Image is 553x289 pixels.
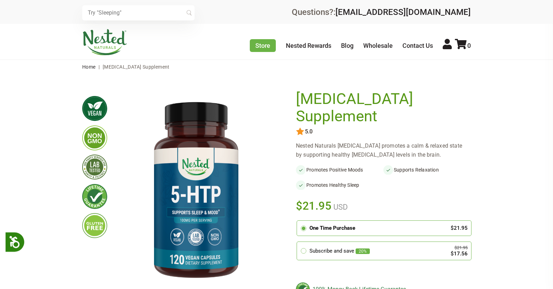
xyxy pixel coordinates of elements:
[304,129,313,135] span: 5.0
[296,198,332,213] span: $21.95
[292,8,471,16] div: Questions?:
[82,29,127,55] img: Nested Naturals
[296,180,383,190] li: Promotes Healthy Sleep
[82,60,471,74] nav: breadcrumbs
[82,155,107,179] img: thirdpartytested
[332,203,348,211] span: USD
[82,64,96,70] a: Home
[103,64,170,70] span: [MEDICAL_DATA] Supplement
[341,42,354,49] a: Blog
[455,42,471,49] a: 0
[296,141,471,159] div: Nested Naturals [MEDICAL_DATA] promotes a calm & relaxed state by supporting healthy [MEDICAL_DAT...
[250,39,276,52] a: Store
[363,42,393,49] a: Wholesale
[296,165,383,175] li: Promotes Positive Moods
[82,125,107,150] img: gmofree
[82,96,107,121] img: vegan
[296,128,304,136] img: star.svg
[82,213,107,238] img: glutenfree
[467,42,471,49] span: 0
[97,64,101,70] span: |
[402,42,433,49] a: Contact Us
[335,7,471,17] a: [EMAIL_ADDRESS][DOMAIN_NAME]
[82,184,107,209] img: lifetimeguarantee
[286,42,331,49] a: Nested Rewards
[296,90,467,125] h1: [MEDICAL_DATA] Supplement
[383,165,471,175] li: Supports Relaxation
[82,5,195,20] input: Try "Sleeping"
